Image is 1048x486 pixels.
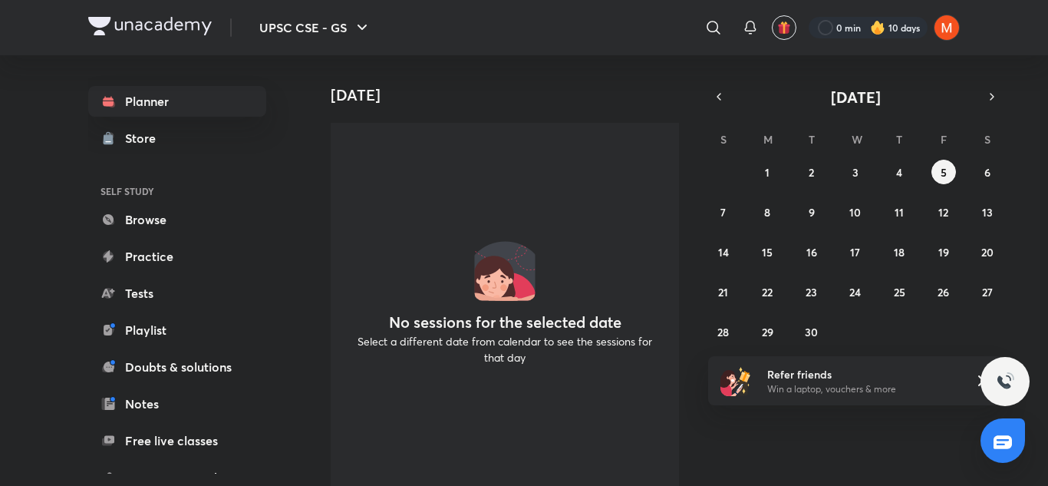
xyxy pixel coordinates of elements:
[806,245,817,260] abbr: September 16, 2025
[984,132,990,147] abbr: Saturday
[474,240,536,301] img: No events
[767,366,956,382] h6: Refer friends
[941,165,947,180] abbr: September 5, 2025
[88,352,266,382] a: Doubts & solutions
[982,205,993,220] abbr: September 13, 2025
[809,165,814,180] abbr: September 2, 2025
[250,12,381,43] button: UPSC CSE - GS
[763,132,773,147] abbr: Monday
[852,132,862,147] abbr: Wednesday
[389,313,621,332] h4: No sessions for the selected date
[755,200,779,224] button: September 8, 2025
[806,285,817,299] abbr: September 23, 2025
[799,240,824,264] button: September 16, 2025
[88,86,266,117] a: Planner
[938,285,949,299] abbr: September 26, 2025
[843,240,868,264] button: September 17, 2025
[717,325,729,339] abbr: September 28, 2025
[975,200,1000,224] button: September 13, 2025
[711,279,736,304] button: September 21, 2025
[762,285,773,299] abbr: September 22, 2025
[887,279,911,304] button: September 25, 2025
[720,365,751,396] img: referral
[764,205,770,220] abbr: September 8, 2025
[88,17,212,35] img: Company Logo
[931,240,956,264] button: September 19, 2025
[996,372,1014,391] img: ttu
[896,132,902,147] abbr: Thursday
[720,205,726,220] abbr: September 7, 2025
[799,200,824,224] button: September 9, 2025
[809,132,815,147] abbr: Tuesday
[125,129,165,147] div: Store
[938,205,948,220] abbr: September 12, 2025
[850,245,860,260] abbr: September 17, 2025
[934,15,960,41] img: Farhana Solanki
[895,205,904,220] abbr: September 11, 2025
[975,160,1000,184] button: September 6, 2025
[331,86,691,104] h4: [DATE]
[894,285,905,299] abbr: September 25, 2025
[711,240,736,264] button: September 14, 2025
[809,205,815,220] abbr: September 9, 2025
[849,285,861,299] abbr: September 24, 2025
[799,319,824,344] button: September 30, 2025
[88,425,266,456] a: Free live classes
[887,200,911,224] button: September 11, 2025
[88,278,266,309] a: Tests
[718,245,729,260] abbr: September 14, 2025
[88,17,212,39] a: Company Logo
[88,315,266,345] a: Playlist
[755,160,779,184] button: September 1, 2025
[887,160,911,184] button: September 4, 2025
[349,333,661,365] p: Select a different date from calendar to see the sessions for that day
[755,319,779,344] button: September 29, 2025
[762,325,773,339] abbr: September 29, 2025
[799,279,824,304] button: September 23, 2025
[767,382,956,396] p: Win a laptop, vouchers & more
[730,86,981,107] button: [DATE]
[805,325,818,339] abbr: September 30, 2025
[887,240,911,264] button: September 18, 2025
[711,200,736,224] button: September 7, 2025
[931,200,956,224] button: September 12, 2025
[843,160,868,184] button: September 3, 2025
[88,178,266,204] h6: SELF STUDY
[711,319,736,344] button: September 28, 2025
[720,132,727,147] abbr: Sunday
[849,205,861,220] abbr: September 10, 2025
[982,285,993,299] abbr: September 27, 2025
[843,279,868,304] button: September 24, 2025
[894,245,905,260] abbr: September 18, 2025
[975,279,1000,304] button: September 27, 2025
[975,240,1000,264] button: September 20, 2025
[88,204,266,235] a: Browse
[938,245,949,260] abbr: September 19, 2025
[931,279,956,304] button: September 26, 2025
[941,132,947,147] abbr: Friday
[88,388,266,419] a: Notes
[762,245,773,260] abbr: September 15, 2025
[870,20,885,35] img: streak
[88,241,266,272] a: Practice
[831,87,881,107] span: [DATE]
[896,165,902,180] abbr: September 4, 2025
[799,160,824,184] button: September 2, 2025
[772,15,796,40] button: avatar
[718,285,728,299] abbr: September 21, 2025
[777,21,791,35] img: avatar
[765,165,770,180] abbr: September 1, 2025
[88,123,266,154] a: Store
[931,160,956,184] button: September 5, 2025
[984,165,990,180] abbr: September 6, 2025
[755,279,779,304] button: September 22, 2025
[852,165,859,180] abbr: September 3, 2025
[981,245,994,260] abbr: September 20, 2025
[843,200,868,224] button: September 10, 2025
[755,240,779,264] button: September 15, 2025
